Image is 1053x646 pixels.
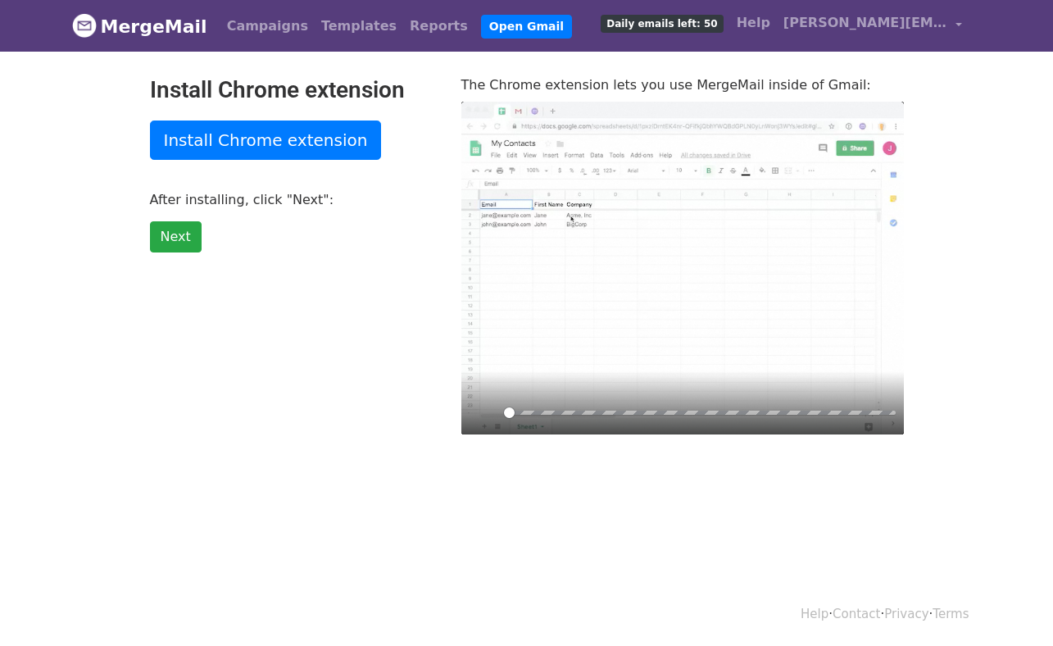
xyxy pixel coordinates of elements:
a: Help [801,607,828,621]
a: Contact [833,607,880,621]
img: MergeMail logo [72,13,97,38]
input: Seek [504,405,896,421]
a: Daily emails left: 50 [594,7,729,39]
a: MergeMail [72,9,207,43]
a: Reports [403,10,474,43]
a: Terms [933,607,969,621]
a: Open Gmail [481,15,572,39]
p: The Chrome extension lets you use MergeMail inside of Gmail: [461,76,904,93]
a: Templates [315,10,403,43]
a: Next [150,221,202,252]
span: Daily emails left: 50 [601,15,723,33]
a: Install Chrome extension [150,121,382,160]
p: After installing, click "Next": [150,191,437,208]
span: [PERSON_NAME][EMAIL_ADDRESS][DOMAIN_NAME] [783,13,947,33]
a: [PERSON_NAME][EMAIL_ADDRESS][DOMAIN_NAME] [777,7,969,45]
button: Play [470,400,496,426]
h2: Install Chrome extension [150,76,437,104]
a: Campaigns [220,10,315,43]
a: Privacy [884,607,928,621]
a: Help [730,7,777,39]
